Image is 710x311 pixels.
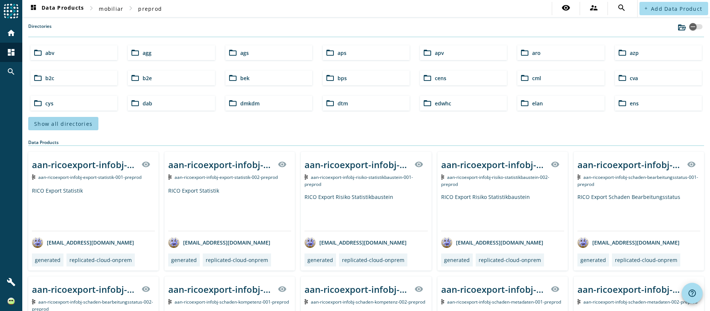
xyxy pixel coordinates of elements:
img: Kafka Topic: aan-ricoexport-infobj-risiko-statistikbaustein-001-preprod [304,174,308,180]
mat-icon: search [7,67,16,76]
div: RICO Export Statistik [168,187,291,231]
mat-icon: folder_open [423,73,432,82]
mat-icon: home [7,29,16,37]
mat-icon: help_outline [688,289,697,298]
img: Kafka Topic: aan-ricoexport-infobj-schaden-bearbeitungsstatus-001-preprod [577,174,581,180]
mat-icon: search [617,3,626,12]
span: mobiliar [99,5,123,12]
div: aan-ricoexport-infobj-export-statistik-001-_stage_ [32,158,137,171]
mat-icon: visibility [414,285,423,294]
div: aan-ricoexport-infobj-export-statistik-002-_stage_ [168,158,273,171]
button: mobiliar [96,2,126,15]
img: Kafka Topic: aan-ricoexport-infobj-export-statistik-001-preprod [32,174,35,180]
div: RICO Export Risiko Statistikbaustein [304,193,427,231]
div: generated [307,256,333,263]
button: Data Products [26,2,87,15]
img: Kafka Topic: aan-ricoexport-infobj-schaden-kompetenz-001-preprod [168,299,172,304]
div: aan-ricoexport-infobj-risiko-statistikbaustein-002-_stage_ [441,158,546,171]
div: aan-ricoexport-infobj-schaden-metadaten-001-_stage_ [441,283,546,295]
div: aan-ricoexport-infobj-risiko-statistikbaustein-001-_stage_ [304,158,410,171]
mat-icon: folder_open [131,48,140,57]
span: Kafka Topic: aan-ricoexport-infobj-export-statistik-001-preprod [38,174,141,180]
img: avatar [577,237,589,248]
span: Kafka Topic: aan-ricoexport-infobj-schaden-kompetenz-002-preprod [311,299,425,305]
span: Show all directories [34,120,92,127]
span: ags [240,49,249,56]
img: Kafka Topic: aan-ricoexport-infobj-schaden-bearbeitungsstatus-002-preprod [32,299,35,304]
div: replicated-cloud-onprem [479,256,541,263]
mat-icon: visibility [687,160,696,169]
mat-icon: folder_open [326,99,335,108]
span: bek [240,75,250,82]
span: edwhc [435,100,451,107]
mat-icon: folder_open [618,99,627,108]
mat-icon: folder_open [33,99,42,108]
mat-icon: dashboard [29,4,38,13]
mat-icon: folder_open [131,73,140,82]
span: Kafka Topic: aan-ricoexport-infobj-export-statistik-002-preprod [175,174,278,180]
img: Kafka Topic: aan-ricoexport-infobj-schaden-metadaten-002-preprod [577,299,581,304]
div: [EMAIL_ADDRESS][DOMAIN_NAME] [577,237,680,248]
mat-icon: folder_open [33,73,42,82]
div: replicated-cloud-onprem [69,256,132,263]
mat-icon: folder_open [33,48,42,57]
label: Directories [28,23,52,37]
mat-icon: visibility [561,3,570,12]
mat-icon: visibility [414,160,423,169]
span: b2e [143,75,152,82]
span: Kafka Topic: aan-ricoexport-infobj-schaden-bearbeitungsstatus-001-preprod [577,174,698,187]
img: 8ed1b500aa7f3b22211e874aaf9d1e0e [7,298,15,305]
span: dmkdm [240,100,260,107]
mat-icon: build [7,278,16,287]
mat-icon: visibility [551,160,560,169]
div: generated [171,256,197,263]
button: preprod [135,2,165,15]
span: bps [338,75,347,82]
div: Data Products [28,139,704,146]
div: replicated-cloud-onprem [615,256,677,263]
mat-icon: visibility [551,285,560,294]
img: avatar [32,237,43,248]
img: avatar [441,237,452,248]
img: Kafka Topic: aan-ricoexport-infobj-export-statistik-002-preprod [168,174,172,180]
div: [EMAIL_ADDRESS][DOMAIN_NAME] [441,237,543,248]
div: generated [580,256,606,263]
mat-icon: folder_open [326,73,335,82]
span: abv [45,49,54,56]
mat-icon: folder_open [228,73,237,82]
span: dtm [338,100,348,107]
mat-icon: folder_open [520,48,529,57]
button: Add Data Product [639,2,708,15]
mat-icon: visibility [278,160,287,169]
span: cml [532,75,541,82]
span: dab [143,100,152,107]
div: replicated-cloud-onprem [206,256,268,263]
mat-icon: dashboard [7,48,16,57]
div: RICO Export Schaden Bearbeitungsstatus [577,193,700,231]
mat-icon: folder_open [228,99,237,108]
div: aan-ricoexport-infobj-schaden-kompetenz-002-_stage_ [304,283,410,295]
span: Add Data Product [651,5,702,12]
mat-icon: folder_open [618,73,627,82]
mat-icon: visibility [278,285,287,294]
span: Kafka Topic: aan-ricoexport-infobj-risiko-statistikbaustein-001-preprod [304,174,413,187]
span: aro [532,49,541,56]
mat-icon: visibility [141,160,150,169]
div: aan-ricoexport-infobj-schaden-metadaten-002-_stage_ [577,283,683,295]
mat-icon: add [644,6,648,10]
div: RICO Export Statistik [32,187,155,231]
div: [EMAIL_ADDRESS][DOMAIN_NAME] [32,237,134,248]
mat-icon: chevron_right [87,4,96,13]
div: generated [444,256,470,263]
div: [EMAIL_ADDRESS][DOMAIN_NAME] [168,237,270,248]
mat-icon: chevron_right [126,4,135,13]
div: [EMAIL_ADDRESS][DOMAIN_NAME] [304,237,407,248]
mat-icon: folder_open [228,48,237,57]
span: preprod [138,5,162,12]
span: Kafka Topic: aan-ricoexport-infobj-risiko-statistikbaustein-002-preprod [441,174,550,187]
button: Show all directories [28,117,98,130]
div: RICO Export Risiko Statistikbaustein [441,193,564,231]
div: aan-ricoexport-infobj-schaden-kompetenz-001-_stage_ [168,283,273,295]
span: Kafka Topic: aan-ricoexport-infobj-schaden-metadaten-002-preprod [583,299,697,305]
span: apv [435,49,444,56]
